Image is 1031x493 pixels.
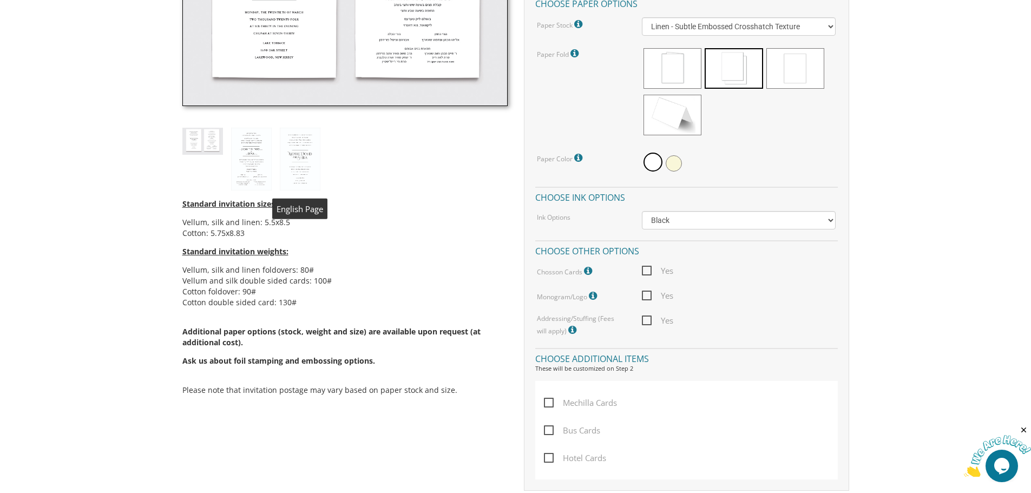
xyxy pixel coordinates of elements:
li: Cotton: 5.75x8.83 [182,228,508,239]
span: Bus Cards [544,424,600,437]
img: style3_heb.jpg [231,128,272,190]
label: Ink Options [537,213,570,222]
h4: Choose ink options [535,187,838,206]
label: Chosson Cards [537,264,595,278]
h4: Choose other options [535,240,838,259]
li: Cotton double sided card: 130# [182,297,508,308]
label: Monogram/Logo [537,289,600,303]
span: Yes [642,289,673,303]
label: Paper Stock [537,17,585,31]
span: Yes [642,314,673,327]
span: Standard invitation weights: [182,246,288,257]
img: style3_thumb.jpg [182,128,223,154]
li: Vellum, silk and linen foldovers: 80# [182,265,508,275]
li: Vellum, silk and linen: 5.5x8.5 [182,217,508,228]
h4: Choose additional items [535,348,838,367]
span: Standard invitation sizes: [182,199,277,209]
label: Paper Fold [537,47,581,61]
span: Additional paper options (stock, weight and size) are available upon request (at additional cost). [182,326,508,366]
span: Ask us about foil stamping and embossing options. [182,356,375,366]
div: These will be customized on Step 2 [535,364,838,373]
span: Yes [642,264,673,278]
span: Hotel Cards [544,451,606,465]
label: Addressing/Stuffing (Fees will apply) [537,314,626,337]
iframe: chat widget [964,425,1031,477]
label: Paper Color [537,151,585,165]
div: Please note that invitation postage may vary based on paper stock and size. [182,190,508,406]
li: Cotton foldover: 90# [182,286,508,297]
img: style3_eng.jpg [280,128,320,190]
li: Vellum and silk double sided cards: 100# [182,275,508,286]
span: Mechilla Cards [544,396,617,410]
